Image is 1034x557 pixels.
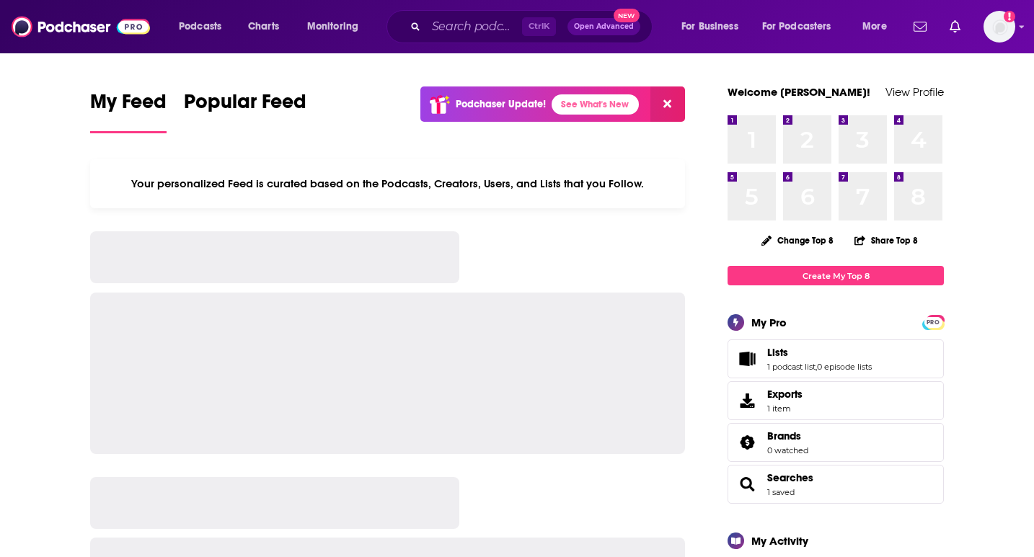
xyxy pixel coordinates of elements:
a: Show notifications dropdown [908,14,932,39]
span: Searches [728,465,944,504]
a: Charts [239,15,288,38]
p: Podchaser Update! [456,98,546,110]
a: Searches [767,471,813,484]
a: Lists [733,349,761,369]
a: Welcome [PERSON_NAME]! [728,85,870,99]
span: Popular Feed [184,89,306,122]
span: Brands [767,429,801,442]
span: For Business [681,17,738,37]
span: Brands [728,423,944,462]
span: Open Advanced [574,23,634,30]
span: Podcasts [179,17,221,37]
a: Exports [728,381,944,420]
a: 0 episode lists [817,362,872,372]
span: Lists [767,346,788,359]
button: Show profile menu [984,11,1015,43]
img: Podchaser - Follow, Share and Rate Podcasts [12,13,150,40]
span: Exports [733,391,761,411]
a: PRO [924,316,942,327]
a: See What's New [552,94,639,115]
button: Share Top 8 [854,226,919,254]
span: Charts [248,17,279,37]
a: 0 watched [767,445,808,455]
span: PRO [924,317,942,328]
a: Popular Feed [184,89,306,133]
a: Brands [733,432,761,453]
button: open menu [852,15,905,38]
button: open menu [169,15,240,38]
span: Exports [767,388,803,401]
a: Show notifications dropdown [944,14,966,39]
span: 1 item [767,404,803,414]
button: open menu [671,15,756,38]
a: View Profile [885,85,944,99]
span: More [862,17,887,37]
svg: Add a profile image [1004,11,1015,22]
a: 1 podcast list [767,362,816,372]
span: Monitoring [307,17,358,37]
a: 1 saved [767,487,795,497]
button: Open AdvancedNew [567,18,640,35]
button: open menu [297,15,377,38]
span: For Podcasters [762,17,831,37]
a: Lists [767,346,872,359]
span: My Feed [90,89,167,122]
a: Searches [733,474,761,494]
div: My Pro [751,316,787,329]
img: User Profile [984,11,1015,43]
span: , [816,362,817,372]
a: My Feed [90,89,167,133]
div: Your personalized Feed is curated based on the Podcasts, Creators, Users, and Lists that you Follow. [90,159,685,208]
span: Ctrl K [522,17,556,36]
a: Brands [767,429,808,442]
button: Change Top 8 [753,231,842,249]
a: Create My Top 8 [728,266,944,285]
input: Search podcasts, credits, & more... [426,15,522,38]
div: Search podcasts, credits, & more... [400,10,666,43]
span: Logged in as Bobhunt28 [984,11,1015,43]
button: open menu [753,15,852,38]
span: New [614,9,640,22]
div: My Activity [751,534,808,548]
span: Lists [728,339,944,378]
